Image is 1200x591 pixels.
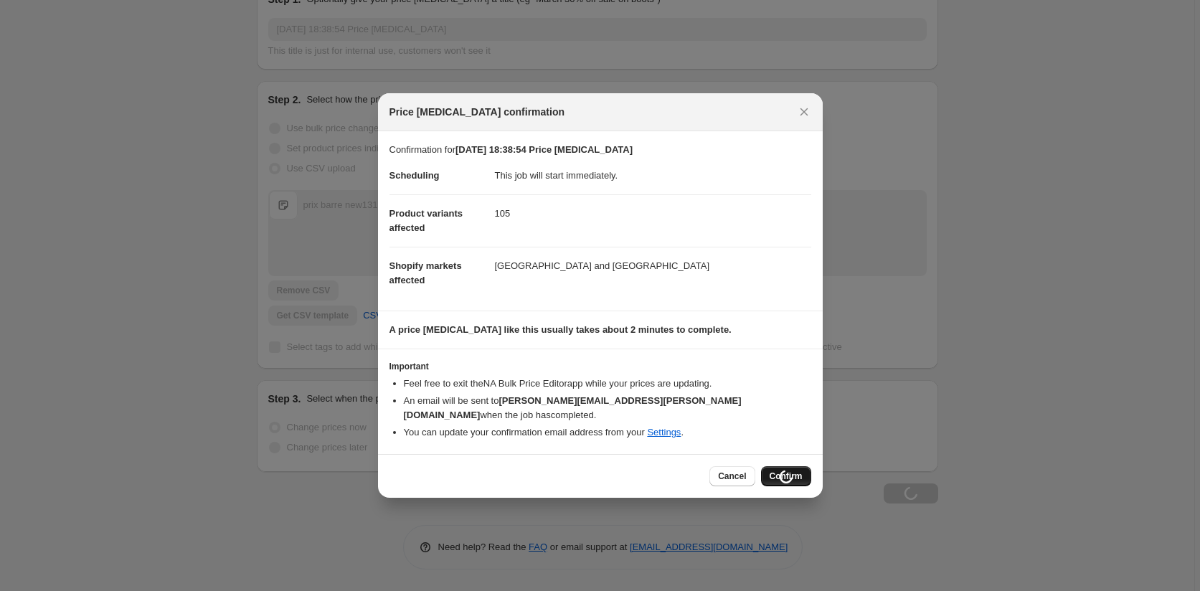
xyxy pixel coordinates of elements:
button: Cancel [709,466,755,486]
b: [PERSON_NAME][EMAIL_ADDRESS][PERSON_NAME][DOMAIN_NAME] [404,395,742,420]
span: Cancel [718,471,746,482]
li: You can update your confirmation email address from your . [404,425,811,440]
li: An email will be sent to when the job has completed . [404,394,811,422]
span: Product variants affected [389,208,463,233]
span: Price [MEDICAL_DATA] confirmation [389,105,565,119]
p: Confirmation for [389,143,811,157]
dd: [GEOGRAPHIC_DATA] and [GEOGRAPHIC_DATA] [495,247,811,285]
span: Shopify markets affected [389,260,462,285]
dd: This job will start immediately. [495,157,811,194]
b: [DATE] 18:38:54 Price [MEDICAL_DATA] [455,144,633,155]
h3: Important [389,361,811,372]
span: Scheduling [389,170,440,181]
b: A price [MEDICAL_DATA] like this usually takes about 2 minutes to complete. [389,324,732,335]
a: Settings [647,427,681,438]
button: Close [794,102,814,122]
dd: 105 [495,194,811,232]
li: Feel free to exit the NA Bulk Price Editor app while your prices are updating. [404,377,811,391]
